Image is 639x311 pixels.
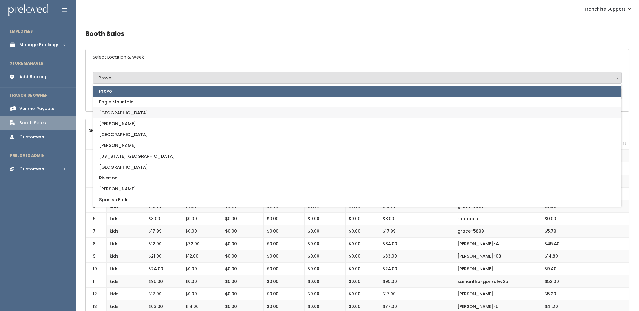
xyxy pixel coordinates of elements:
[379,212,454,225] td: $8.00
[86,275,107,288] td: 11
[93,72,622,84] button: Provo
[222,250,264,263] td: $0.00
[585,6,625,12] span: Franchise Support
[346,275,379,288] td: $0.00
[263,237,305,250] td: $0.00
[346,288,379,300] td: $0.00
[145,237,182,250] td: $12.00
[182,212,222,225] td: $0.00
[379,263,454,275] td: $24.00
[89,126,188,134] label: Search:
[222,263,264,275] td: $0.00
[99,175,118,181] span: Riverton
[454,288,541,300] td: [PERSON_NAME]
[85,25,629,42] h4: Booth Sales
[86,150,107,162] td: 1
[99,142,136,149] span: [PERSON_NAME]
[86,288,107,300] td: 12
[86,250,107,263] td: 9
[305,237,346,250] td: $0.00
[579,2,637,15] a: Franchise Support
[541,288,629,300] td: $5.20
[541,263,629,275] td: $9.40
[305,212,346,225] td: $0.00
[263,212,305,225] td: $0.00
[182,250,222,263] td: $12.00
[222,237,264,250] td: $0.00
[99,153,175,160] span: [US_STATE][GEOGRAPHIC_DATA]
[99,120,136,127] span: [PERSON_NAME]
[454,275,541,288] td: samantha-gonzalez25
[222,225,264,238] td: $0.00
[346,225,379,238] td: $0.00
[263,263,305,275] td: $0.00
[86,162,107,175] td: 2
[99,109,148,116] span: [GEOGRAPHIC_DATA]
[145,288,182,300] td: $17.00
[86,200,107,213] td: 5
[145,263,182,275] td: $24.00
[99,99,134,105] span: Eagle Mountain
[379,288,454,300] td: $17.00
[182,237,222,250] td: $72.00
[107,212,145,225] td: kids
[107,275,145,288] td: kids
[305,275,346,288] td: $0.00
[541,212,629,225] td: $0.00
[346,237,379,250] td: $0.00
[98,75,616,81] div: Provo
[222,275,264,288] td: $0.00
[305,288,346,300] td: $0.00
[19,42,60,48] div: Manage Bookings
[454,250,541,263] td: [PERSON_NAME]-03
[107,250,145,263] td: kids
[99,196,127,203] span: Spanish Fork
[86,237,107,250] td: 8
[379,250,454,263] td: $33.00
[145,212,182,225] td: $8.00
[86,212,107,225] td: 6
[99,88,112,94] span: Provo
[99,164,148,170] span: [GEOGRAPHIC_DATA]
[107,263,145,275] td: kids
[263,225,305,238] td: $0.00
[182,275,222,288] td: $0.00
[263,275,305,288] td: $0.00
[86,225,107,238] td: 7
[305,250,346,263] td: $0.00
[379,237,454,250] td: $84.00
[379,225,454,238] td: $17.99
[19,134,44,140] div: Customers
[182,263,222,275] td: $0.00
[19,106,54,112] div: Venmo Payouts
[8,4,48,16] img: preloved logo
[107,237,145,250] td: kids
[107,225,145,238] td: kids
[19,166,44,172] div: Customers
[454,212,541,225] td: robobbin
[19,120,46,126] div: Booth Sales
[145,250,182,263] td: $21.00
[86,137,107,150] th: #: activate to sort column descending
[454,263,541,275] td: [PERSON_NAME]
[541,275,629,288] td: $52.00
[541,250,629,263] td: $14.80
[541,225,629,238] td: $5.79
[222,212,264,225] td: $0.00
[86,263,107,275] td: 10
[305,263,346,275] td: $0.00
[346,250,379,263] td: $0.00
[222,288,264,300] td: $0.00
[19,74,48,80] div: Add Booking
[346,212,379,225] td: $0.00
[86,187,107,200] td: 4
[454,237,541,250] td: [PERSON_NAME]-4
[145,225,182,238] td: $17.99
[86,49,629,65] h6: Select Location & Week
[145,275,182,288] td: $95.00
[305,225,346,238] td: $0.00
[182,288,222,300] td: $0.00
[454,225,541,238] td: grace-5899
[379,275,454,288] td: $95.00
[541,237,629,250] td: $45.40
